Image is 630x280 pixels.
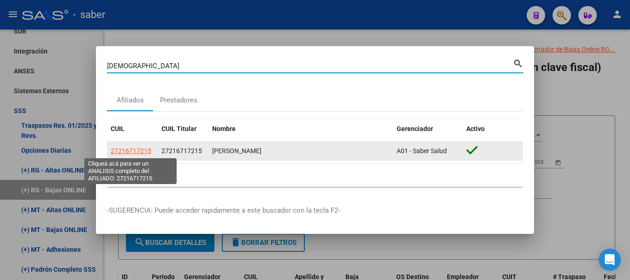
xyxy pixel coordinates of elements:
span: CUIL [111,125,125,132]
div: Prestadores [160,95,197,106]
div: Afiliados [117,95,144,106]
span: CUIL Titular [161,125,196,132]
span: Gerenciador [397,125,433,132]
div: 1 total [107,164,523,187]
datatable-header-cell: CUIL Titular [158,119,208,139]
datatable-header-cell: Gerenciador [393,119,463,139]
datatable-header-cell: CUIL [107,119,158,139]
p: -SUGERENCIA: Puede acceder rapidamente a este buscador con la tecla F2- [107,205,523,216]
div: Open Intercom Messenger [599,249,621,271]
mat-icon: search [513,57,523,68]
span: Nombre [212,125,236,132]
span: A01 - Saber Salud [397,147,447,155]
datatable-header-cell: Activo [463,119,523,139]
div: [PERSON_NAME] [212,146,389,156]
span: 27216717215 [161,147,202,155]
datatable-header-cell: Nombre [208,119,393,139]
span: Activo [466,125,485,132]
span: 27216717215 [111,147,151,155]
